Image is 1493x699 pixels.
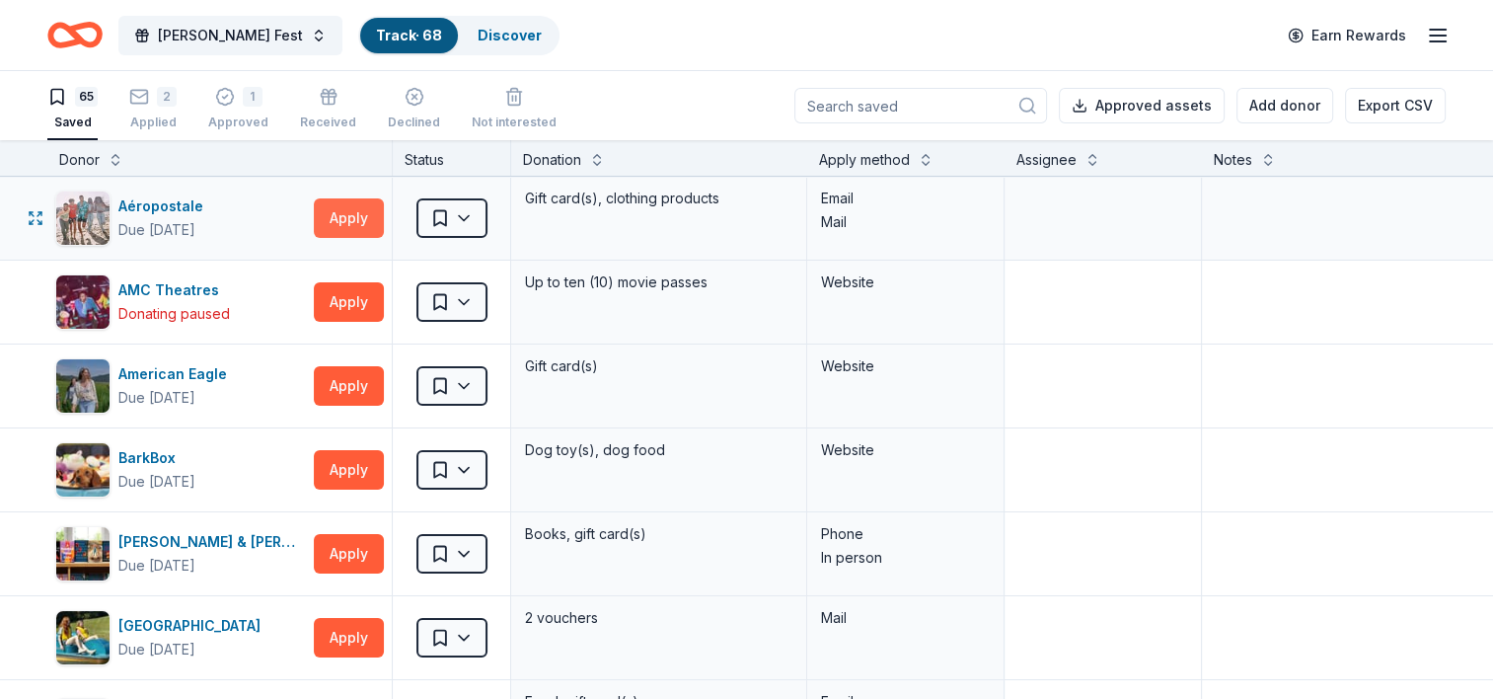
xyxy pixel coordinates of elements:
button: Apply [314,534,384,574]
div: Aéropostale [118,194,211,218]
div: Received [300,115,356,130]
button: Apply [314,282,384,322]
img: Image for Barnes & Noble [56,527,110,581]
button: Image for Barnes & Noble[PERSON_NAME] & [PERSON_NAME]Due [DATE] [55,526,306,582]
div: Mail [821,606,990,630]
img: Image for BarkBox [56,443,110,497]
button: Export CSV [1345,88,1446,123]
div: Books, gift card(s) [523,520,794,548]
button: Apply [314,450,384,490]
div: American Eagle [118,362,235,386]
div: Notes [1214,148,1252,172]
div: Due [DATE] [118,386,195,410]
div: 2 vouchers [523,604,794,632]
img: Image for American Eagle [56,359,110,413]
div: Up to ten (10) movie passes [523,269,794,296]
div: Not interested [472,115,557,130]
div: Declined [388,115,440,130]
div: Gift card(s), clothing products [523,185,794,212]
button: Add donor [1236,88,1333,123]
div: [PERSON_NAME] & [PERSON_NAME] [118,530,306,554]
button: Track· 68Discover [358,16,560,55]
button: 65Saved [47,79,98,140]
div: Email [821,187,990,210]
a: Track· 68 [376,27,442,43]
a: Earn Rewards [1276,18,1418,53]
div: 1 [243,87,262,107]
button: [PERSON_NAME] Fest [118,16,342,55]
button: Declined [388,79,440,140]
div: Dog toy(s), dog food [523,436,794,464]
button: Received [300,79,356,140]
div: Due [DATE] [118,218,195,242]
button: Image for Bear Creek Mountain Resort[GEOGRAPHIC_DATA]Due [DATE] [55,610,306,665]
div: Approved [208,115,268,130]
div: Website [821,271,990,294]
button: Image for BarkBoxBarkBoxDue [DATE] [55,442,306,498]
div: Gift card(s) [523,352,794,380]
a: Home [47,12,103,58]
button: Approved assets [1059,88,1225,123]
div: 65 [75,87,98,107]
div: Due [DATE] [118,554,195,578]
div: Due [DATE] [118,470,195,494]
div: Status [393,140,511,176]
a: Discover [478,27,542,43]
button: Apply [314,366,384,406]
div: BarkBox [118,446,195,470]
button: Image for AéropostaleAéropostaleDue [DATE] [55,191,306,246]
div: Donation [523,148,581,172]
button: Not interested [472,79,557,140]
div: Saved [47,115,98,130]
span: [PERSON_NAME] Fest [158,24,303,47]
div: AMC Theatres [118,278,230,302]
input: Search saved [794,88,1047,123]
div: Website [821,438,990,462]
div: Donor [59,148,100,172]
button: 1Approved [208,79,268,140]
div: Applied [129,115,177,130]
div: [GEOGRAPHIC_DATA] [118,614,268,638]
button: Apply [314,198,384,238]
div: Donating paused [118,302,230,326]
div: In person [821,546,990,570]
button: Image for American EagleAmerican EagleDue [DATE] [55,358,306,414]
img: Image for Bear Creek Mountain Resort [56,611,110,664]
img: Image for Aéropostale [56,192,110,245]
div: Apply method [819,148,910,172]
img: Image for AMC Theatres [56,275,110,329]
div: Phone [821,522,990,546]
div: 2 [157,87,177,107]
button: 2Applied [129,79,177,140]
div: Assignee [1016,148,1077,172]
button: Image for AMC TheatresAMC TheatresDonating paused [55,274,306,330]
button: Apply [314,618,384,658]
div: Due [DATE] [118,638,195,661]
div: Mail [821,210,990,234]
div: Website [821,354,990,378]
